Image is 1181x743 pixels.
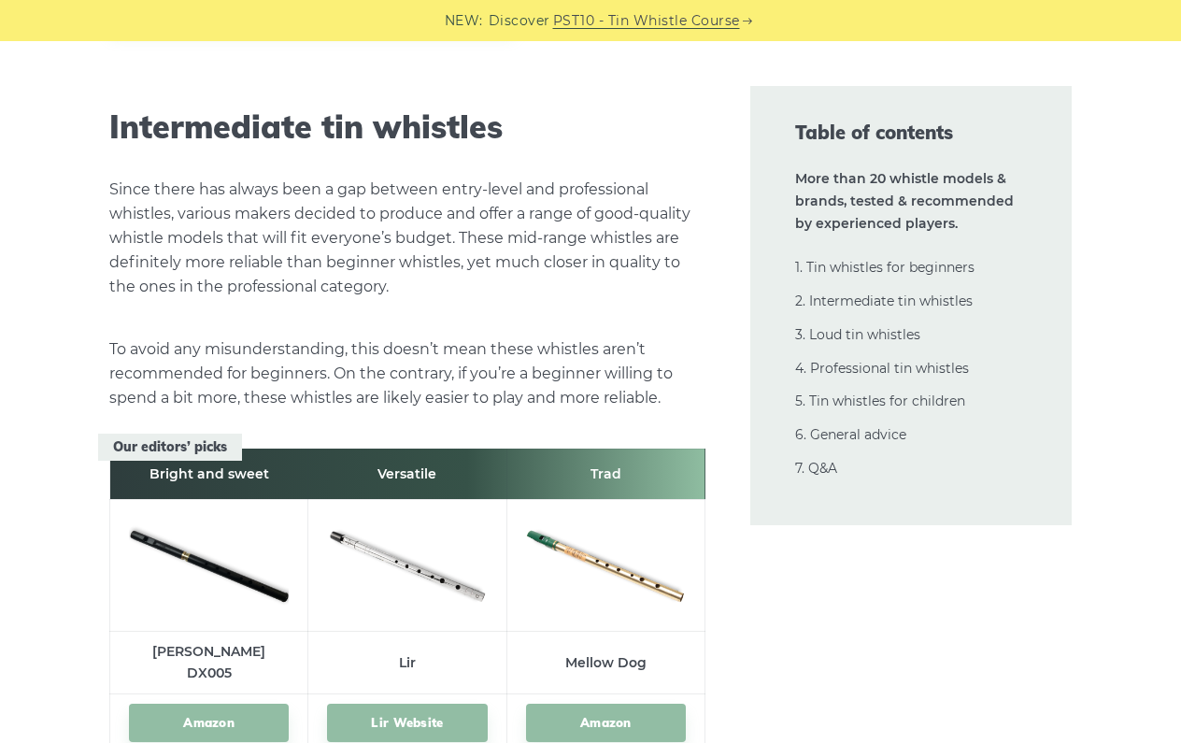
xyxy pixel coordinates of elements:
a: Amazon [526,704,686,742]
a: Amazon [129,704,289,742]
img: Mellow Dog Tin Whistle Preview [526,509,686,616]
td: Mellow Dog [506,632,704,694]
th: Versatile [308,449,506,499]
h2: Intermediate tin whistles [109,108,705,147]
span: NEW: [445,10,483,32]
p: Since there has always been a gap between entry-level and professional whistles, various makers d... [109,178,705,299]
a: 2. Intermediate tin whistles [795,293,973,309]
th: Bright and sweet [110,449,308,499]
a: 4. Professional tin whistles [795,360,969,377]
a: 3. Loud tin whistles [795,326,920,343]
a: 1. Tin whistles for beginners [795,259,975,276]
img: Lir Tin Whistle Preview [327,509,487,616]
td: [PERSON_NAME] DX005 [110,632,308,694]
span: Our editors’ picks [98,434,242,461]
strong: More than 20 whistle models & brands, tested & recommended by experienced players. [795,170,1014,232]
a: 7. Q&A [795,460,837,477]
a: Lir Website [327,704,487,742]
th: Trad [506,449,704,499]
img: Tony Dixon DX005 Tin Whistle Preview [129,509,289,616]
a: 5. Tin whistles for children [795,393,965,409]
a: PST10 - Tin Whistle Course [553,10,740,32]
td: Lir [308,632,506,694]
span: Table of contents [795,120,1027,146]
span: Discover [489,10,550,32]
p: To avoid any misunderstanding, this doesn’t mean these whistles aren’t recommended for beginners.... [109,337,705,410]
a: 6. General advice [795,426,906,443]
